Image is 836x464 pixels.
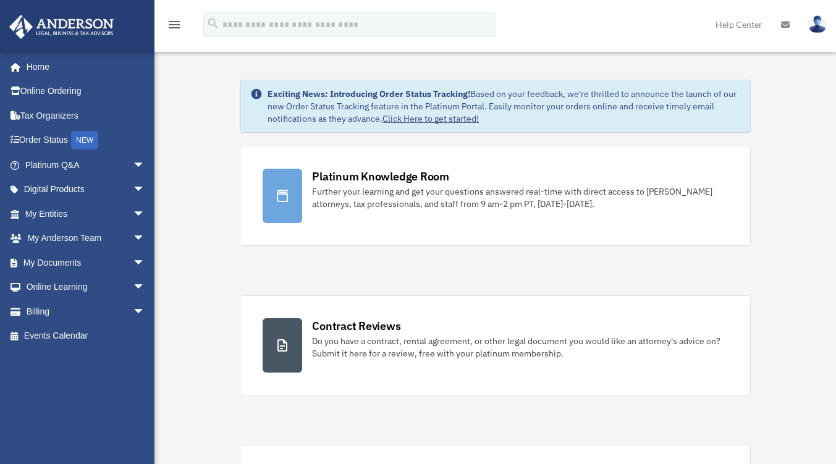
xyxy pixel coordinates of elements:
[312,335,727,360] div: Do you have a contract, rental agreement, or other legal document you would like an attorney's ad...
[9,103,164,128] a: Tax Organizers
[6,15,117,39] img: Anderson Advisors Platinum Portal
[133,250,158,276] span: arrow_drop_down
[9,250,164,275] a: My Documentsarrow_drop_down
[9,128,164,153] a: Order StatusNEW
[9,275,164,300] a: Online Learningarrow_drop_down
[133,275,158,300] span: arrow_drop_down
[9,324,164,348] a: Events Calendar
[133,226,158,251] span: arrow_drop_down
[9,54,158,79] a: Home
[133,299,158,324] span: arrow_drop_down
[382,113,479,124] a: Click Here to get started!
[808,15,827,33] img: User Pic
[133,153,158,178] span: arrow_drop_down
[9,177,164,202] a: Digital Productsarrow_drop_down
[9,299,164,324] a: Billingarrow_drop_down
[312,185,727,210] div: Further your learning and get your questions answered real-time with direct access to [PERSON_NAM...
[240,295,750,395] a: Contract Reviews Do you have a contract, rental agreement, or other legal document you would like...
[206,17,220,30] i: search
[167,17,182,32] i: menu
[312,318,400,334] div: Contract Reviews
[312,169,449,184] div: Platinum Knowledge Room
[268,88,470,99] strong: Exciting News: Introducing Order Status Tracking!
[133,177,158,203] span: arrow_drop_down
[240,146,750,246] a: Platinum Knowledge Room Further your learning and get your questions answered real-time with dire...
[133,201,158,227] span: arrow_drop_down
[9,79,164,104] a: Online Ordering
[9,153,164,177] a: Platinum Q&Aarrow_drop_down
[268,88,740,125] div: Based on your feedback, we're thrilled to announce the launch of our new Order Status Tracking fe...
[9,226,164,251] a: My Anderson Teamarrow_drop_down
[167,22,182,32] a: menu
[71,131,98,150] div: NEW
[9,201,164,226] a: My Entitiesarrow_drop_down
